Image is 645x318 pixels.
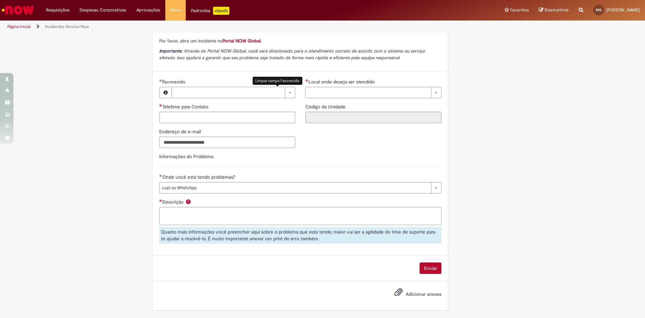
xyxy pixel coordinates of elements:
input: Código da Unidade [305,112,441,123]
span: Aprovações [136,7,160,13]
span: Requisições [46,7,70,13]
a: Incidentes Service Now [45,24,89,29]
img: ServiceNow [1,3,35,17]
div: Quanto mais informações você preencher aqui sobre o problema que está tendo, maior vai ser a agil... [159,227,441,244]
span: More [170,7,181,13]
span: Lupi ou WhatsApp [162,182,428,193]
span: Rascunhos [545,7,569,13]
span: [PERSON_NAME] [606,7,640,13]
a: Rascunhos [539,7,569,13]
p: +GenAi [213,7,229,15]
span: : Através do Portal NOW Global, você será direcionado para o atendimento correto de acordo com o ... [159,48,425,61]
div: Padroniza [191,7,229,15]
span: Adicionar anexos [406,291,441,297]
button: Adicionar anexos [392,286,404,302]
span: Endereço de e-mail [159,129,202,135]
textarea: Descrição [159,207,441,225]
span: Ajuda para Descrição [184,199,192,204]
span: Necessários - Local onde deseja ser atendido [308,79,376,85]
ul: Trilhas de página [5,21,425,33]
label: Somente leitura - Código da Unidade [305,103,347,110]
button: Favorecido, Visualizar este registro Matheus Oliveira Guerra [160,87,172,98]
input: Endereço de e-mail [159,137,295,148]
strong: Importante [159,48,181,54]
span: Onde você está tendo problemas? [162,174,236,180]
input: Telefone para Contato [159,112,295,123]
span: Necessários [159,199,162,202]
span: Despesas Corporativas [80,7,126,13]
span: Favorecido, Matheus Oliveira Guerra [162,79,187,85]
span: Por favor, abra um incidente no [159,38,262,44]
span: Favoritos [510,7,529,13]
a: Limpar campo Favorecido [172,87,295,98]
span: Necessários [305,79,308,82]
span: Descrição [162,199,185,205]
a: Limpar campo Local onde deseja ser atendido [305,87,441,98]
span: MG [596,8,601,12]
span: Telefone para Contato [162,104,210,110]
a: Página inicial [7,24,31,29]
span: Obrigatório Preenchido [159,174,162,177]
button: Enviar [420,262,441,274]
a: Portal NOW Global. [222,38,262,44]
div: Limpar campo Favorecido [253,77,302,84]
label: Informações do Problema [159,153,213,160]
span: Necessários [159,79,162,82]
span: Necessários [159,104,162,107]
